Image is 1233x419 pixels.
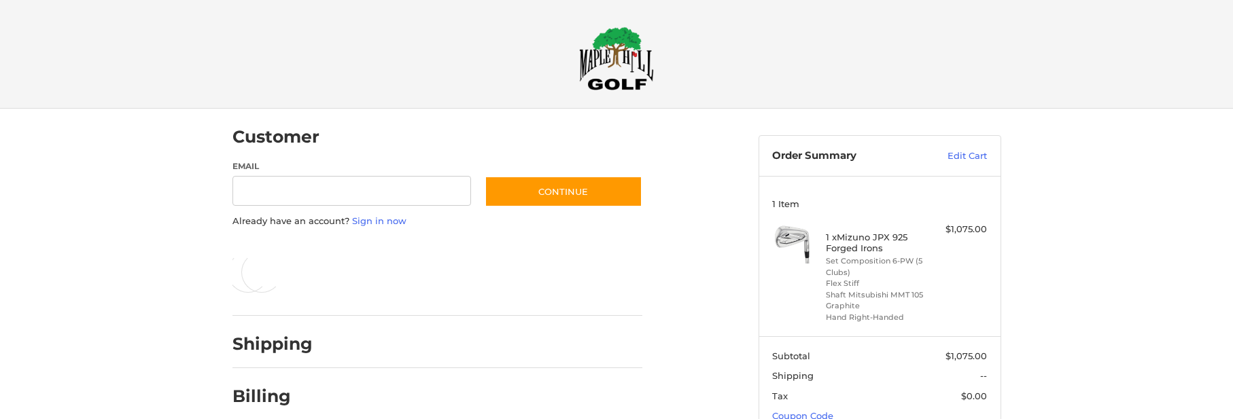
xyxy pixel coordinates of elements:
[232,160,472,172] label: Email
[772,198,987,209] h3: 1 Item
[826,278,930,289] li: Flex Stiff
[232,126,319,147] h2: Customer
[352,215,406,226] a: Sign in now
[945,350,987,361] span: $1,075.00
[826,255,930,278] li: Set Composition 6-PW (5 Clubs)
[232,333,313,354] h2: Shipping
[14,361,162,405] iframe: Gorgias live chat messenger
[826,232,930,254] h4: 1 x Mizuno JPX 925 Forged Irons
[918,149,987,163] a: Edit Cart
[980,370,987,381] span: --
[772,390,788,401] span: Tax
[772,149,918,163] h3: Order Summary
[485,176,642,207] button: Continue
[772,350,810,361] span: Subtotal
[232,215,642,228] p: Already have an account?
[826,312,930,323] li: Hand Right-Handed
[826,289,930,312] li: Shaft Mitsubishi MMT 105 Graphite
[232,386,312,407] h2: Billing
[772,370,814,381] span: Shipping
[579,26,654,90] img: Maple Hill Golf
[933,223,987,236] div: $1,075.00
